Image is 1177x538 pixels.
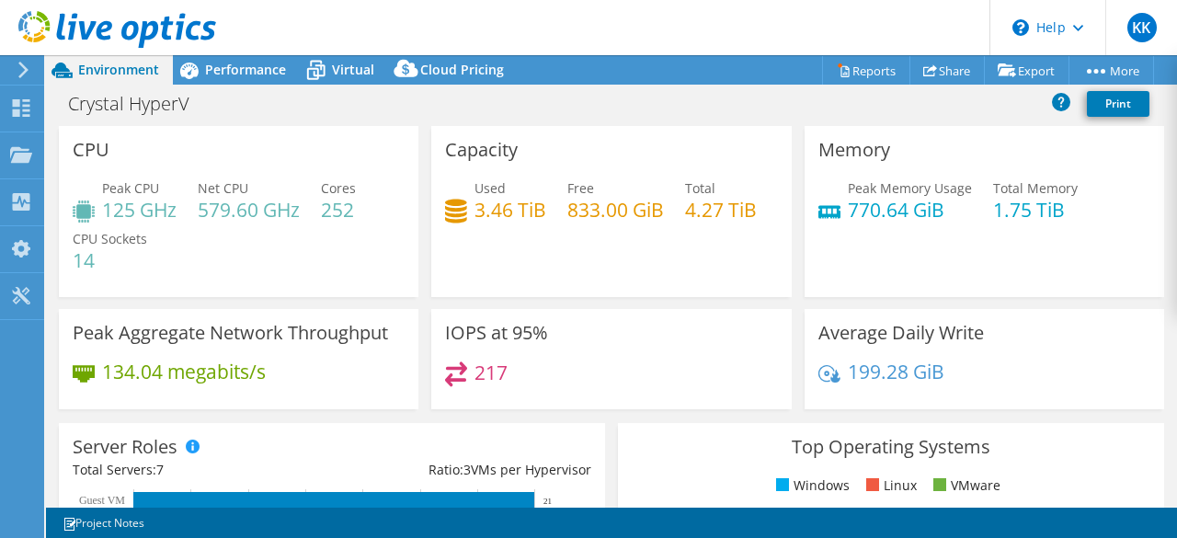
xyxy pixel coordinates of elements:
h3: Average Daily Write [818,323,984,343]
a: Print [1087,91,1149,117]
span: KK [1127,13,1157,42]
li: Windows [771,475,850,496]
h4: 217 [474,362,508,383]
h1: Crystal HyperV [60,94,218,114]
span: Total Memory [993,179,1078,197]
span: Virtual [332,61,374,78]
span: Peak CPU [102,179,159,197]
span: Total [685,179,715,197]
span: Peak Memory Usage [848,179,972,197]
a: Reports [822,56,910,85]
div: Total Servers: [73,460,332,480]
h4: 14 [73,250,147,270]
svg: \n [1012,19,1029,36]
span: CPU Sockets [73,230,147,247]
span: 3 [463,461,471,478]
span: Cores [321,179,356,197]
a: Project Notes [50,511,157,534]
a: Export [984,56,1069,85]
h3: IOPS at 95% [445,323,548,343]
a: More [1068,56,1154,85]
span: Performance [205,61,286,78]
span: Environment [78,61,159,78]
text: Guest VM [79,494,125,507]
h4: 199.28 GiB [848,361,944,382]
h3: Capacity [445,140,518,160]
span: Free [567,179,594,197]
h4: 833.00 GiB [567,200,664,220]
h4: 770.64 GiB [848,200,972,220]
span: Net CPU [198,179,248,197]
h3: Memory [818,140,890,160]
span: 7 [156,461,164,478]
text: 21 [543,497,552,506]
h4: 134.04 megabits/s [102,361,266,382]
span: Cloud Pricing [420,61,504,78]
h4: 579.60 GHz [198,200,300,220]
li: VMware [929,475,1000,496]
h3: CPU [73,140,109,160]
li: Linux [862,475,917,496]
a: Share [909,56,985,85]
h3: Peak Aggregate Network Throughput [73,323,388,343]
h4: 4.27 TiB [685,200,757,220]
h4: 3.46 TiB [474,200,546,220]
h4: 125 GHz [102,200,177,220]
h4: 252 [321,200,356,220]
h3: Top Operating Systems [632,437,1150,457]
div: Ratio: VMs per Hypervisor [332,460,591,480]
span: Used [474,179,506,197]
h3: Server Roles [73,437,177,457]
h4: 1.75 TiB [993,200,1078,220]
